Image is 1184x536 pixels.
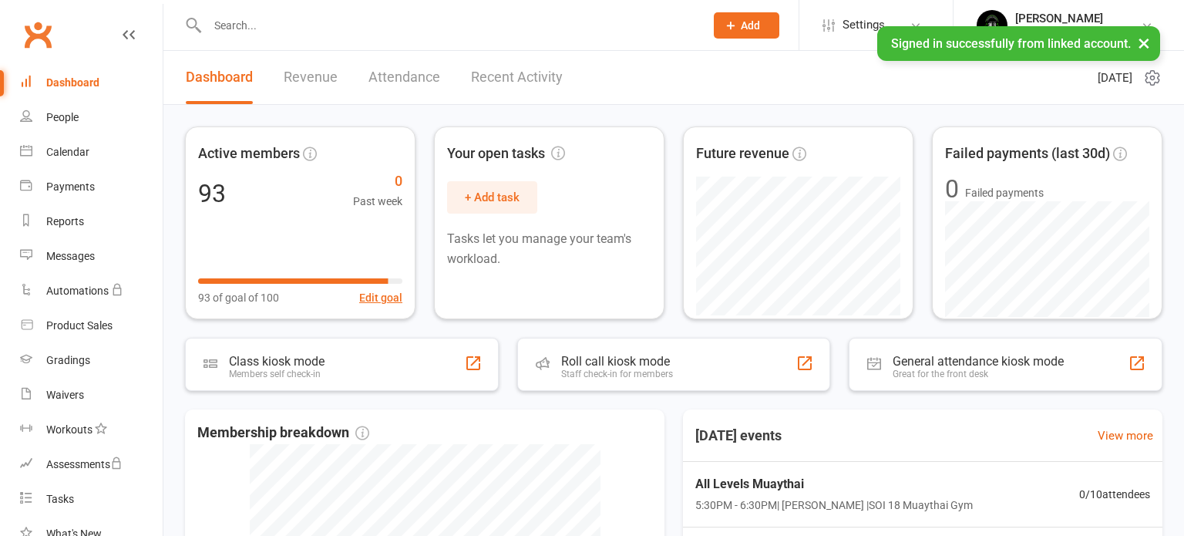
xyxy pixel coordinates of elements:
[695,497,973,514] span: 5:30PM - 6:30PM | [PERSON_NAME] | SOI 18 Muaythai Gym
[447,181,537,214] button: + Add task
[20,343,163,378] a: Gradings
[977,10,1007,41] img: thumb_image1716960047.png
[353,193,402,210] span: Past week
[471,51,563,104] a: Recent Activity
[945,143,1110,165] span: Failed payments (last 30d)
[46,423,92,436] div: Workouts
[1079,486,1150,503] span: 0 / 10 attendees
[46,285,109,297] div: Automations
[965,184,1044,201] span: Failed payments
[46,354,90,366] div: Gradings
[447,229,651,268] p: Tasks let you manage your team's workload.
[20,204,163,239] a: Reports
[46,215,84,228] div: Reports
[198,181,226,206] div: 93
[891,36,1131,51] span: Signed in successfully from linked account.
[1098,426,1153,445] a: View more
[46,319,113,332] div: Product Sales
[186,51,253,104] a: Dashboard
[20,378,163,413] a: Waivers
[368,51,440,104] a: Attendance
[20,274,163,308] a: Automations
[229,369,325,379] div: Members self check-in
[197,422,369,444] span: Membership breakdown
[20,66,163,100] a: Dashboard
[695,474,973,494] span: All Levels Muaythai
[843,8,885,42] span: Settings
[1015,25,1117,39] div: Soi 18 Muaythai Gym
[447,143,565,165] span: Your open tasks
[20,135,163,170] a: Calendar
[46,389,84,401] div: Waivers
[1098,69,1132,87] span: [DATE]
[945,177,959,201] div: 0
[284,51,338,104] a: Revenue
[46,458,123,470] div: Assessments
[20,447,163,482] a: Assessments
[20,239,163,274] a: Messages
[20,482,163,517] a: Tasks
[696,143,789,165] span: Future revenue
[198,143,300,165] span: Active members
[561,354,673,369] div: Roll call kiosk mode
[46,250,95,262] div: Messages
[561,369,673,379] div: Staff check-in for members
[203,15,694,36] input: Search...
[353,170,402,193] span: 0
[229,354,325,369] div: Class kiosk mode
[1130,26,1158,59] button: ×
[741,19,760,32] span: Add
[893,369,1064,379] div: Great for the front desk
[683,422,794,450] h3: [DATE] events
[46,111,79,123] div: People
[46,493,74,505] div: Tasks
[20,308,163,343] a: Product Sales
[20,413,163,447] a: Workouts
[46,146,89,158] div: Calendar
[1015,12,1117,25] div: [PERSON_NAME]
[359,289,402,306] button: Edit goal
[198,289,279,306] span: 93 of goal of 100
[893,354,1064,369] div: General attendance kiosk mode
[20,100,163,135] a: People
[46,76,99,89] div: Dashboard
[714,12,779,39] button: Add
[46,180,95,193] div: Payments
[20,170,163,204] a: Payments
[18,15,57,54] a: Clubworx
